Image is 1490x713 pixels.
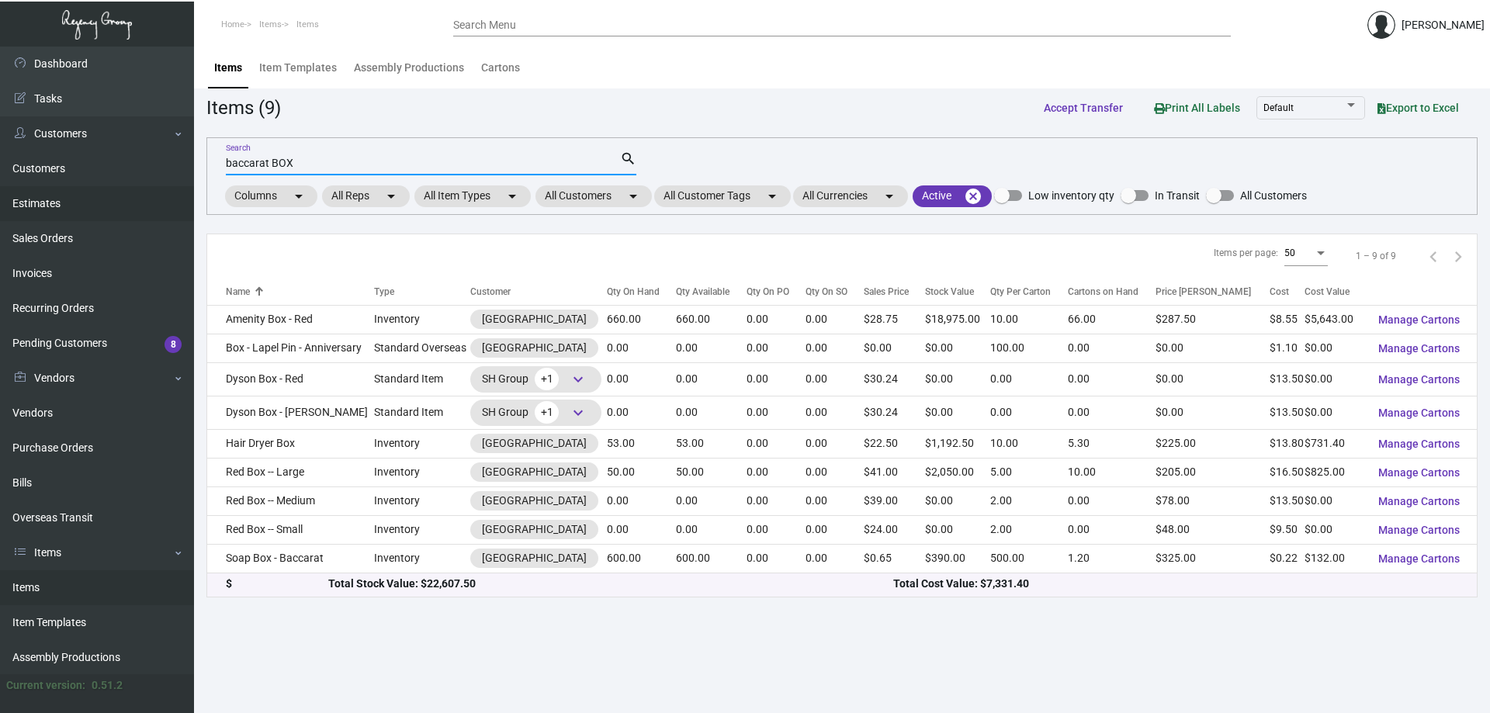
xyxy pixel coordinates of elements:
td: $287.50 [1156,305,1270,334]
button: Manage Cartons [1366,334,1472,362]
div: [PERSON_NAME] [1402,17,1485,33]
div: [GEOGRAPHIC_DATA] [482,340,587,356]
td: 0.00 [747,362,806,396]
div: 0.51.2 [92,677,123,694]
td: $0.00 [925,334,990,362]
div: Cost [1270,285,1305,299]
td: 0.00 [747,544,806,573]
span: +1 [535,368,559,390]
div: Stock Value [925,285,974,299]
td: $0.00 [1305,334,1366,362]
td: Inventory [374,515,470,544]
mat-chip: All Item Types [414,185,531,207]
span: +1 [535,401,559,424]
td: $0.00 [1156,362,1270,396]
td: $1,192.50 [925,429,990,458]
td: 0.00 [747,515,806,544]
td: 0.00 [676,486,746,515]
div: Qty On SO [806,285,864,299]
td: 0.00 [607,362,676,396]
td: 600.00 [676,544,746,573]
td: Dyson Box - Red [207,362,374,396]
div: Qty On Hand [607,285,660,299]
td: $205.00 [1156,458,1270,486]
span: In Transit [1155,186,1200,205]
td: Red Box -- Large [207,458,374,486]
div: Sales Price [864,285,909,299]
span: Manage Cartons [1378,438,1460,450]
td: $1.10 [1270,334,1305,362]
td: $41.00 [864,458,925,486]
td: $0.00 [925,362,990,396]
button: Manage Cartons [1366,399,1472,427]
div: Cartons [481,60,520,76]
td: $8.55 [1270,305,1305,334]
button: Print All Labels [1142,93,1253,122]
td: $39.00 [864,486,925,515]
td: $731.40 [1305,429,1366,458]
div: Stock Value [925,285,990,299]
td: $132.00 [1305,544,1366,573]
span: Items [296,19,319,29]
td: 0.00 [806,544,864,573]
mat-icon: search [620,150,636,168]
div: Item Templates [259,60,337,76]
span: Default [1263,102,1294,113]
td: Inventory [374,429,470,458]
td: 100.00 [990,334,1068,362]
td: 0.00 [607,486,676,515]
td: $0.00 [1156,334,1270,362]
mat-icon: cancel [964,187,982,206]
td: 0.00 [806,486,864,515]
button: Manage Cartons [1366,516,1472,544]
mat-chip: All Customer Tags [654,185,791,207]
td: Red Box -- Small [207,515,374,544]
td: $18,975.00 [925,305,990,334]
button: Manage Cartons [1366,365,1472,393]
td: 660.00 [676,305,746,334]
td: $30.24 [864,396,925,429]
td: 0.00 [607,515,676,544]
div: [GEOGRAPHIC_DATA] [482,311,587,327]
td: 0.00 [990,396,1068,429]
td: 53.00 [607,429,676,458]
div: Name [226,285,374,299]
td: 660.00 [607,305,676,334]
span: Manage Cartons [1378,407,1460,419]
td: $0.00 [925,486,990,515]
div: Items [214,60,242,76]
td: 0.00 [747,334,806,362]
td: $13.50 [1270,362,1305,396]
td: 0.00 [806,396,864,429]
td: Hair Dryer Box [207,429,374,458]
td: 50.00 [607,458,676,486]
td: $390.00 [925,544,990,573]
td: Standard Item [374,362,470,396]
td: $0.00 [1305,486,1366,515]
td: $13.50 [1270,486,1305,515]
mat-icon: arrow_drop_down [289,187,308,206]
button: Previous page [1421,244,1446,268]
td: $78.00 [1156,486,1270,515]
td: $325.00 [1156,544,1270,573]
button: Manage Cartons [1366,430,1472,458]
div: $ [226,576,328,592]
span: Items [259,19,282,29]
mat-select: Items per page: [1284,248,1328,259]
td: 0.00 [1068,515,1156,544]
td: 0.00 [990,362,1068,396]
div: Qty Available [676,285,746,299]
td: 10.00 [990,429,1068,458]
div: Assembly Productions [354,60,464,76]
div: Qty On SO [806,285,847,299]
span: Manage Cartons [1378,524,1460,536]
td: 0.00 [1068,362,1156,396]
td: $48.00 [1156,515,1270,544]
td: Inventory [374,458,470,486]
td: 500.00 [990,544,1068,573]
mat-chip: Columns [225,185,317,207]
td: $0.00 [925,396,990,429]
div: Qty On PO [747,285,789,299]
span: Manage Cartons [1378,313,1460,326]
td: $16.50 [1270,458,1305,486]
